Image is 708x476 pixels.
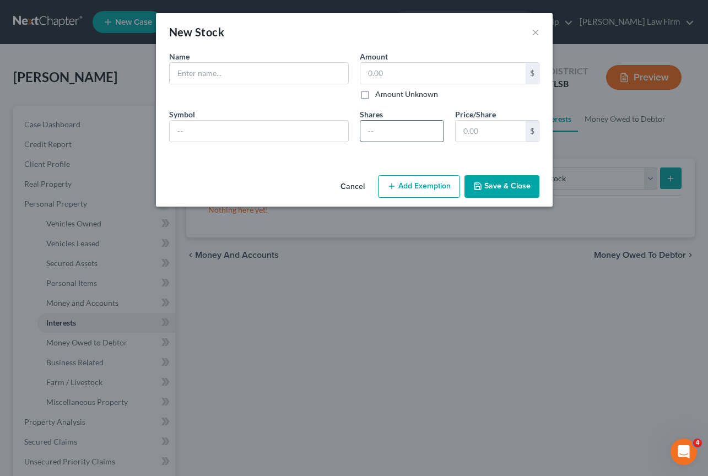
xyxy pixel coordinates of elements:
label: Symbol [169,109,195,120]
span: 4 [693,439,702,447]
label: Amount [360,51,388,62]
label: Shares [360,109,383,120]
button: Save & Close [464,175,539,198]
button: Cancel [332,176,374,198]
input: -- [360,121,444,142]
div: $ [526,121,539,142]
span: Name [169,52,190,61]
button: Add Exemption [378,175,460,198]
button: × [532,25,539,39]
input: Enter name... [170,63,348,84]
div: $ [526,63,539,84]
iframe: Intercom live chat [671,439,697,465]
input: 0.00 [456,121,526,142]
div: New Stock [169,24,225,40]
label: Amount Unknown [375,89,438,100]
input: -- [170,121,348,142]
label: Price/Share [455,109,496,120]
input: 0.00 [360,63,526,84]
